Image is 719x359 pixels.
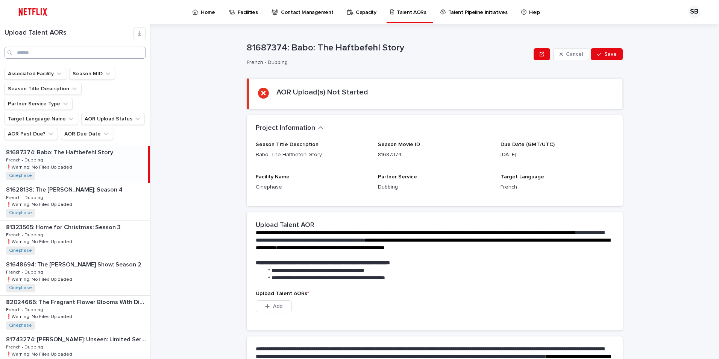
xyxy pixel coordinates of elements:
div: SB [688,6,700,18]
p: 81648694: The [PERSON_NAME] Show: Season 2 [6,260,143,268]
p: French - Dubbing [6,343,45,350]
span: Season Movie ID [378,142,420,147]
span: Season Title Description [256,142,319,147]
p: 81743274: [PERSON_NAME]: Unseen: Limited Series [6,335,149,343]
p: 81687374: Babo: The Haftbefehl Story [6,148,115,156]
button: Season MID [69,68,115,80]
button: Save [591,48,623,60]
span: Save [604,52,617,57]
p: ❗️Warning: No Files Uploaded [6,238,74,245]
button: AOR Upload Status [81,113,145,125]
p: French - Dubbing [6,306,45,313]
button: Associated Facility [5,68,66,80]
p: Cinephase [256,183,369,191]
input: Search [5,47,146,59]
p: French - Dubbing [6,268,45,275]
button: Add [256,300,292,312]
a: Cinephase [9,285,32,291]
p: [DATE] [501,151,614,159]
p: 81687374 [378,151,491,159]
button: Season Title Description [5,83,82,95]
p: ❗️Warning: No Files Uploaded [6,275,74,282]
button: Target Language Name [5,113,78,125]
p: 81687374: Babo: The Haftbefehl Story [247,43,531,53]
span: Facility Name [256,174,290,179]
p: Babo: The Haftbefehl Story [256,151,369,159]
a: Cinephase [9,173,32,178]
a: Cinephase [9,323,32,328]
button: Cancel [553,48,589,60]
h2: Project Information [256,124,315,132]
p: ❗️Warning: No Files Uploaded [6,163,74,170]
p: 81628138: The [PERSON_NAME]: Season 4 [6,185,124,193]
button: Partner Service Type [5,98,73,110]
p: French - Dubbing [6,194,45,201]
span: Add [273,304,282,309]
p: French - Dubbing [247,59,528,66]
p: ❗️Warning: No Files Uploaded [6,313,74,319]
a: Cinephase [9,248,32,253]
span: Due Date (GMT/UTC) [501,142,555,147]
span: Target Language [501,174,544,179]
h1: Upload Talent AORs [5,29,133,37]
p: French - Dubbing [6,231,45,238]
span: Upload Talent AORs [256,291,309,296]
img: ifQbXi3ZQGMSEF7WDB7W [15,5,51,20]
span: Cancel [566,52,583,57]
p: 81323565: Home for Christmas: Season 3 [6,222,122,231]
p: French [501,183,614,191]
p: ❗️Warning: No Files Uploaded [6,201,74,207]
button: AOR Due Date [61,128,113,140]
button: AOR Past Due? [5,128,58,140]
p: ❗️Warning: No Files Uploaded [6,350,74,357]
h2: Upload Talent AOR [256,221,314,230]
h2: AOR Upload(s) Not Started [276,88,368,97]
a: Cinephase [9,210,32,216]
p: 82024666: The Fragrant Flower Blooms With Dignity: Season 1 [6,297,149,306]
button: Project Information [256,124,323,132]
p: French - Dubbing [6,156,45,163]
p: Dubbing [378,183,491,191]
span: Partner Service [378,174,417,179]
